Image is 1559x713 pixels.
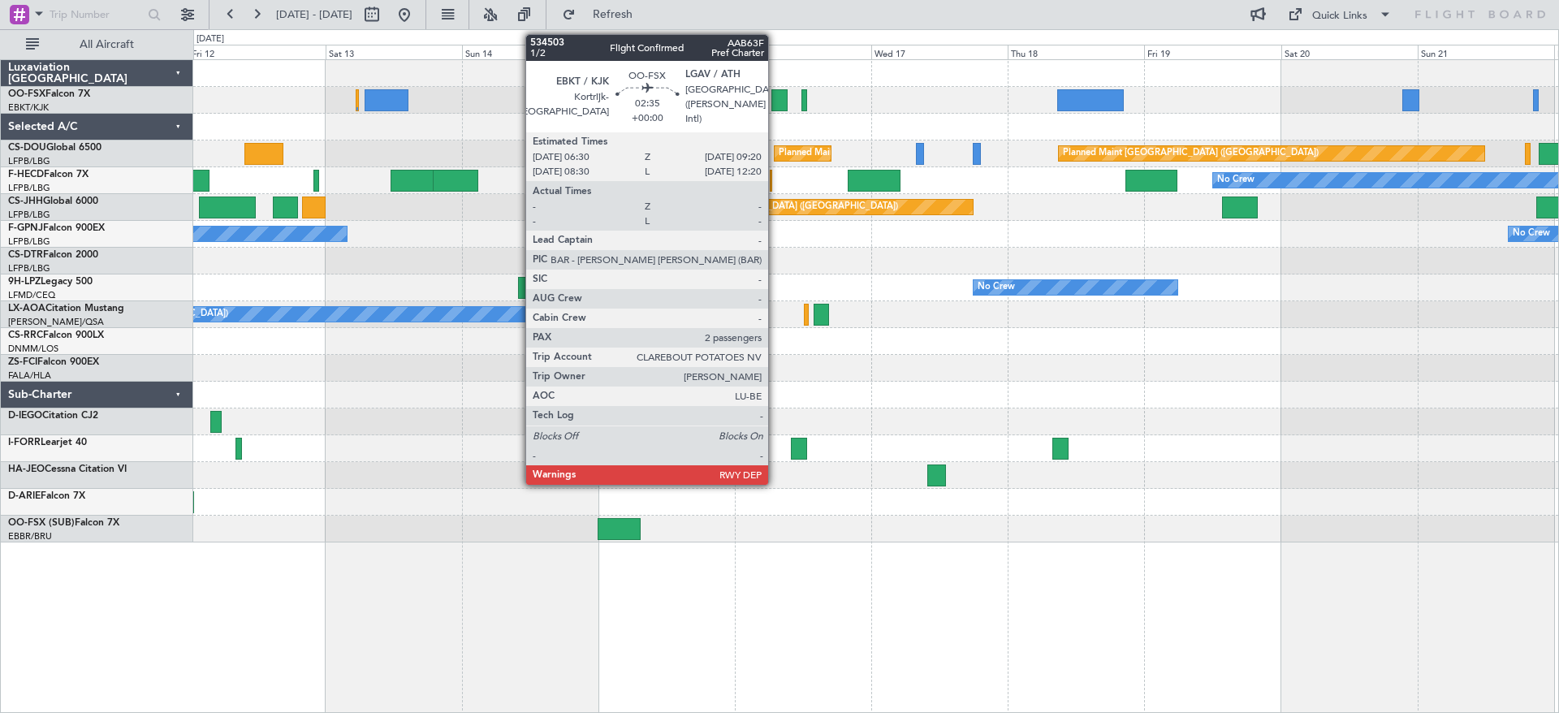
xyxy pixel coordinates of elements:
a: ZS-FCIFalcon 900EX [8,357,99,367]
a: D-ARIEFalcon 7X [8,491,85,501]
div: Planned Maint [GEOGRAPHIC_DATA] ([GEOGRAPHIC_DATA]) [779,141,1034,166]
div: Thu 18 [1008,45,1144,59]
a: D-IEGOCitation CJ2 [8,411,98,421]
span: All Aircraft [42,39,171,50]
a: CS-DTRFalcon 2000 [8,250,98,260]
a: LFPB/LBG [8,155,50,167]
a: OO-FSXFalcon 7X [8,89,90,99]
a: CS-DOUGlobal 6500 [8,143,101,153]
a: EBBR/BRU [8,530,52,542]
a: LX-AOACitation Mustang [8,304,124,313]
span: D-IEGO [8,411,42,421]
div: Planned Maint [GEOGRAPHIC_DATA] ([GEOGRAPHIC_DATA]) [642,195,898,219]
span: ZS-FCI [8,357,37,367]
div: Tue 16 [735,45,871,59]
a: LFPB/LBG [8,182,50,194]
div: Wed 17 [871,45,1008,59]
div: No Crew [1217,168,1255,192]
div: Sat 20 [1281,45,1418,59]
a: LFPB/LBG [8,209,50,221]
a: DNMM/LOS [8,343,58,355]
span: HA-JEO [8,465,45,474]
a: F-GPNJFalcon 900EX [8,223,105,233]
div: Mon 15 [598,45,735,59]
a: CS-RRCFalcon 900LX [8,331,104,340]
div: No Crew [1513,222,1550,246]
a: EBKT/KJK [8,102,49,114]
span: F-GPNJ [8,223,43,233]
a: OO-FSX (SUB)Falcon 7X [8,518,119,528]
a: 9H-LPZLegacy 500 [8,277,93,287]
button: All Aircraft [18,32,176,58]
span: F-HECD [8,170,44,179]
span: OO-FSX [8,89,45,99]
div: Planned Maint [GEOGRAPHIC_DATA] ([GEOGRAPHIC_DATA]) [1063,141,1319,166]
div: Sun 14 [462,45,598,59]
span: CS-DOU [8,143,46,153]
span: OO-FSX (SUB) [8,518,75,528]
a: LFMD/CEQ [8,289,55,301]
span: CS-RRC [8,331,43,340]
a: I-FORRLearjet 40 [8,438,87,447]
div: [DATE] [196,32,224,46]
a: LFPB/LBG [8,262,50,274]
a: LFPB/LBG [8,236,50,248]
div: Sun 21 [1418,45,1554,59]
span: Refresh [579,9,647,20]
span: CS-JHH [8,197,43,206]
div: No Crew [557,222,594,246]
a: [PERSON_NAME]/QSA [8,316,104,328]
a: F-HECDFalcon 7X [8,170,89,179]
a: HA-JEOCessna Citation VI [8,465,127,474]
div: Fri 12 [188,45,325,59]
button: Quick Links [1280,2,1400,28]
div: Sat 13 [326,45,462,59]
button: Refresh [555,2,652,28]
span: [DATE] - [DATE] [276,7,352,22]
input: Trip Number [50,2,143,27]
div: Quick Links [1312,8,1367,24]
div: No Crew [978,275,1015,300]
a: CS-JHHGlobal 6000 [8,197,98,206]
span: D-ARIE [8,491,41,501]
span: CS-DTR [8,250,43,260]
div: Fri 19 [1144,45,1280,59]
a: FALA/HLA [8,369,51,382]
span: 9H-LPZ [8,277,41,287]
span: LX-AOA [8,304,45,313]
span: I-FORR [8,438,41,447]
